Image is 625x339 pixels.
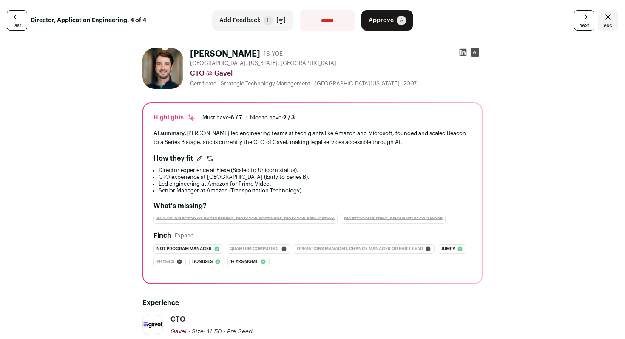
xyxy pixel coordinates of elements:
span: A [397,16,406,25]
span: 1+ yrs mgmt [230,257,258,266]
div: Must have: [202,114,242,121]
span: next [579,22,589,29]
li: Senior Manager at Amazon (Transportation Technology). [159,187,472,194]
h2: Experience [142,298,483,308]
a: next [574,10,594,31]
button: Add Feedback F [212,10,293,31]
img: afe0eefbde2add7d69c62198d4451c11ec561dd5d0a8443f3ecf723d8087d3b0.jpg [142,48,183,89]
span: Jumpy [441,245,455,253]
span: Quantum computing [230,245,279,253]
div: 16 YOE [264,50,283,58]
h2: What's missing? [153,201,472,211]
a: Close [598,10,618,31]
h1: [PERSON_NAME] [190,48,260,60]
span: F [264,16,273,25]
span: operations manager, change manager or shift lead [297,245,423,253]
span: Bonuses [192,257,213,266]
ul: | [202,114,295,121]
h2: Finch [153,231,171,241]
span: Gavel [170,329,187,335]
button: Expand [175,232,194,239]
span: · [224,328,225,336]
span: Pre-Seed [227,329,253,335]
strong: Director, Application Engineering: 4 of 4 [31,16,146,25]
span: Approve [369,16,394,25]
div: Rigetti Computing, PsiQuantum or 2 more [341,215,446,224]
div: [PERSON_NAME] led engineering teams at tech giants like Amazon and Microsoft, founded and scaled ... [153,129,472,147]
span: Physics [156,257,174,266]
span: · Size: 11-50 [188,329,222,335]
h2: How they fit [153,153,193,164]
div: CTO @ Gavel [190,68,483,79]
span: esc [604,22,612,29]
li: Led engineering at Amazon for Prime Video. [159,181,472,187]
span: AI summary: [153,130,186,136]
div: Certificate - Strategic Technology Management - [GEOGRAPHIC_DATA][US_STATE] - 2007 [190,80,483,87]
span: 2 / 3 [283,115,295,120]
span: Add Feedback [219,16,261,25]
li: Director experience at Flexe (Scaled to Unicorn status). [159,167,472,174]
li: CTO experience at [GEOGRAPHIC_DATA] (Early to Series B). [159,174,472,181]
div: Nice to have: [250,114,295,121]
button: Approve A [361,10,413,31]
span: 6 / 7 [230,115,242,120]
a: last [7,10,27,31]
img: edaa45242c608e5efbb48838941bf0196ca641a7ace214ea4d47b43bde4b95b6.png [143,315,162,335]
div: Any of: director of engineering, director software, director application [153,215,338,224]
span: [GEOGRAPHIC_DATA], [US_STATE], [GEOGRAPHIC_DATA] [190,60,336,67]
div: CTO [170,315,185,324]
span: last [13,22,21,29]
div: Highlights [153,113,196,122]
span: Not program manager [156,245,212,253]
